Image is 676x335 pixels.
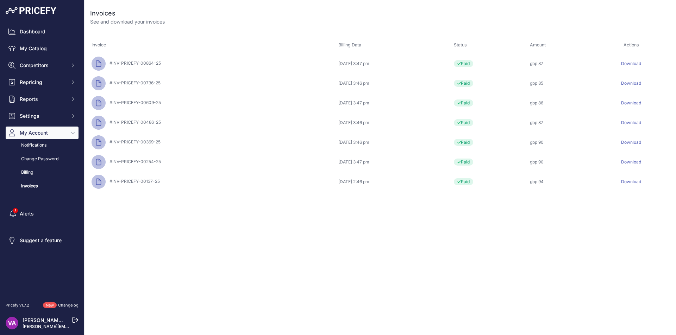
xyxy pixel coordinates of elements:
span: #INV-PRICEFY-00369-25 [107,139,161,144]
span: Paid [454,99,473,107]
a: Changelog [58,303,79,308]
button: My Account [6,127,79,139]
nav: Sidebar [6,25,79,294]
button: Settings [6,110,79,122]
p: See and download your invoices [90,18,165,25]
span: Status [454,42,467,47]
h2: Invoices [90,8,115,18]
div: [DATE] 3:47 pm [338,159,451,165]
a: Download [621,61,641,66]
span: Settings [20,112,66,120]
div: Pricefy v1.7.2 [6,302,29,308]
span: #INV-PRICEFY-00864-25 [107,60,161,66]
div: [DATE] 3:47 pm [338,61,451,66]
span: #INV-PRICEFY-00254-25 [107,159,161,164]
a: Download [621,179,641,184]
div: [DATE] 3:46 pm [338,140,451,145]
a: Invoices [6,180,79,192]
a: Download [621,120,641,125]
div: gbp 94 [530,179,591,185]
a: Download [621,159,641,165]
div: [DATE] 2:46 pm [338,179,451,185]
a: Download [621,100,641,105]
div: gbp 87 [530,120,591,125]
a: Notifications [6,139,79,152]
div: gbp 90 [530,159,591,165]
span: Invoice [92,42,106,47]
div: gbp 85 [530,80,591,86]
div: gbp 90 [530,140,591,145]
div: [DATE] 3:46 pm [338,120,451,125]
a: Dashboard [6,25,79,38]
span: Actions [624,42,639,47]
span: Competitors [20,62,66,69]
a: Download [621,140,641,145]
span: New [43,302,57,308]
span: #INV-PRICEFY-00736-25 [107,80,161,85]
span: Paid [454,159,473,166]
span: Amount [530,42,546,47]
span: #INV-PRICEFY-00609-25 [107,100,161,105]
span: Paid [454,60,473,67]
span: Paid [454,178,473,185]
span: Paid [454,139,473,146]
a: My Catalog [6,42,79,55]
img: Pricefy Logo [6,7,56,14]
button: Competitors [6,59,79,72]
span: Billing Data [338,42,361,47]
a: Alerts [6,207,79,220]
a: [PERSON_NAME][EMAIL_ADDRESS][DOMAIN_NAME] [23,324,131,329]
button: Repricing [6,76,79,89]
span: Reports [20,96,66,103]
span: My Account [20,129,66,136]
span: #INV-PRICEFY-00137-25 [107,179,160,184]
a: Suggest a feature [6,234,79,247]
div: [DATE] 3:47 pm [338,100,451,106]
span: Paid [454,80,473,87]
span: #INV-PRICEFY-00486-25 [107,120,161,125]
div: [DATE] 3:46 pm [338,80,451,86]
a: Change Password [6,153,79,165]
a: Download [621,80,641,86]
span: Paid [454,119,473,126]
a: [PERSON_NAME] Accounts [23,317,87,323]
button: Reports [6,93,79,105]
span: Repricing [20,79,66,86]
div: gbp 87 [530,61,591,66]
div: Billing [6,166,79,179]
div: gbp 86 [530,100,591,106]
